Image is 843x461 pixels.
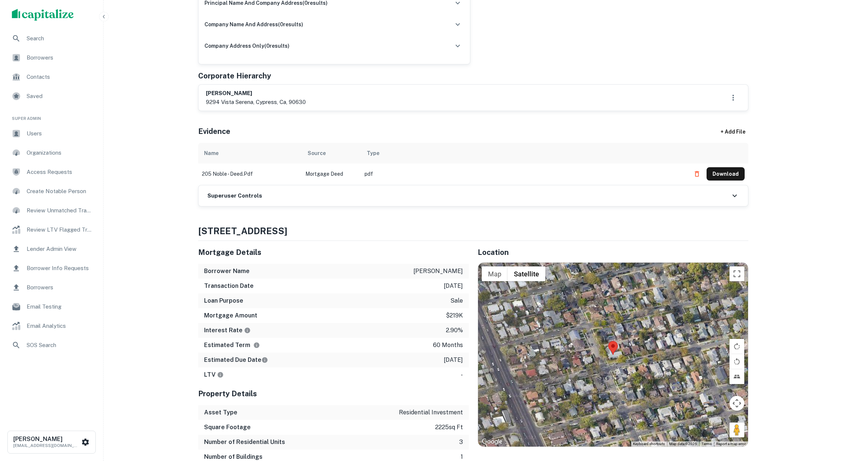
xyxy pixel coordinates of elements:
h6: Loan Purpose [204,296,243,305]
h6: Interest Rate [204,326,251,335]
button: [PERSON_NAME][EMAIL_ADDRESS][DOMAIN_NAME] [7,431,96,454]
h6: company address only ( 0 results) [204,42,290,50]
a: Borrower Info Requests [6,259,97,277]
button: Keyboard shortcuts [633,441,665,447]
span: Borrower Info Requests [27,264,93,273]
div: Chat Widget [806,402,843,437]
button: Drag Pegman onto the map to open Street View [729,423,744,437]
span: Borrowers [27,53,93,62]
span: Access Requests [27,168,93,176]
div: Saved [6,87,97,105]
p: 2225 sq ft [435,423,463,432]
button: Map camera controls [729,396,744,411]
svg: LTVs displayed on the website are for informational purposes only and may be reported incorrectly... [217,371,224,378]
h6: [PERSON_NAME] [13,436,80,442]
a: Review Unmatched Transactions [6,202,97,219]
div: Create Notable Person [6,182,97,200]
div: Source [308,149,326,158]
p: [DATE] [444,282,463,290]
h6: Mortgage Amount [204,311,257,320]
h6: Number of Residential Units [204,438,285,447]
h4: [STREET_ADDRESS] [198,224,748,238]
h6: Superuser Controls [207,192,262,200]
h5: Mortgage Details [198,247,469,258]
a: Users [6,125,97,142]
p: 3 [459,438,463,447]
p: 9294 vista serena, cypress, ca, 90630 [206,98,306,107]
span: Saved [27,92,93,101]
a: Open this area in Google Maps (opens a new window) [480,437,504,447]
h5: Location [478,247,748,258]
h6: company name and address ( 0 results) [204,20,303,28]
a: Email Testing [6,298,97,316]
a: Report a map error [716,442,746,446]
span: Map data ©2025 [669,442,697,446]
h6: [PERSON_NAME] [206,89,306,98]
a: Borrowers [6,49,97,67]
div: Name [204,149,219,158]
h6: Transaction Date [204,282,254,290]
span: Lender Admin View [27,245,93,253]
span: Email Analytics [27,322,93,330]
button: Delete file [690,168,704,180]
p: - [461,370,463,379]
a: SOS Search [6,336,97,354]
button: Download [707,167,745,181]
p: [DATE] [444,356,463,364]
button: Rotate map clockwise [729,339,744,354]
li: Super Admin [6,107,97,125]
button: Toggle fullscreen view [729,266,744,281]
td: 205 noble - deed.pdf [198,164,302,184]
a: Terms (opens in new tab) [701,442,712,446]
th: Type [361,143,687,164]
td: Mortgage Deed [302,164,361,184]
p: [PERSON_NAME] [413,267,463,276]
h6: Square Footage [204,423,251,432]
a: Review LTV Flagged Transactions [6,221,97,239]
div: scrollable content [198,143,748,184]
h6: LTV [204,370,224,379]
div: Type [367,149,379,158]
span: SOS Search [27,341,93,350]
a: Contacts [6,68,97,86]
h6: Asset Type [204,408,237,417]
th: Source [302,143,361,164]
button: Show satellite imagery [508,266,545,281]
div: + Add File [707,125,759,138]
button: Show street map [482,266,508,281]
a: Email Analytics [6,317,97,335]
svg: The interest rates displayed on the website are for informational purposes only and may be report... [244,327,251,334]
span: Borrowers [27,283,93,292]
a: Lender Admin View [6,240,97,258]
button: Tilt map [729,369,744,384]
p: residential investment [399,408,463,417]
span: Contacts [27,73,93,81]
svg: Estimate is based on a standard schedule for this type of loan. [261,357,268,363]
p: 2.90% [446,326,463,335]
h5: Corporate Hierarchy [198,70,271,81]
h6: Estimated Term [204,341,260,350]
a: Organizations [6,144,97,162]
span: Create Notable Person [27,187,93,196]
button: Rotate map counterclockwise [729,354,744,369]
a: Access Requests [6,163,97,181]
a: Search [6,30,97,47]
p: sale [450,296,463,305]
p: $219k [446,311,463,320]
p: [EMAIL_ADDRESS][DOMAIN_NAME] [13,442,80,449]
a: Borrowers [6,279,97,296]
h6: Estimated Due Date [204,356,268,364]
svg: Term is based on a standard schedule for this type of loan. [253,342,260,349]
